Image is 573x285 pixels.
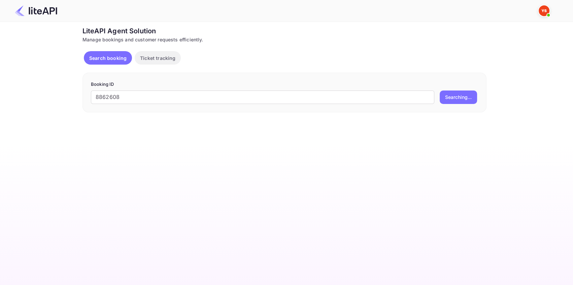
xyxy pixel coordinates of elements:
[91,91,434,104] input: Enter Booking ID (e.g., 63782194)
[15,5,57,16] img: LiteAPI Logo
[440,91,477,104] button: Searching...
[82,36,486,43] div: Manage bookings and customer requests efficiently.
[539,5,549,16] img: Yandex Support
[91,81,478,88] p: Booking ID
[89,55,127,62] p: Search booking
[140,55,175,62] p: Ticket tracking
[82,26,486,36] div: LiteAPI Agent Solution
